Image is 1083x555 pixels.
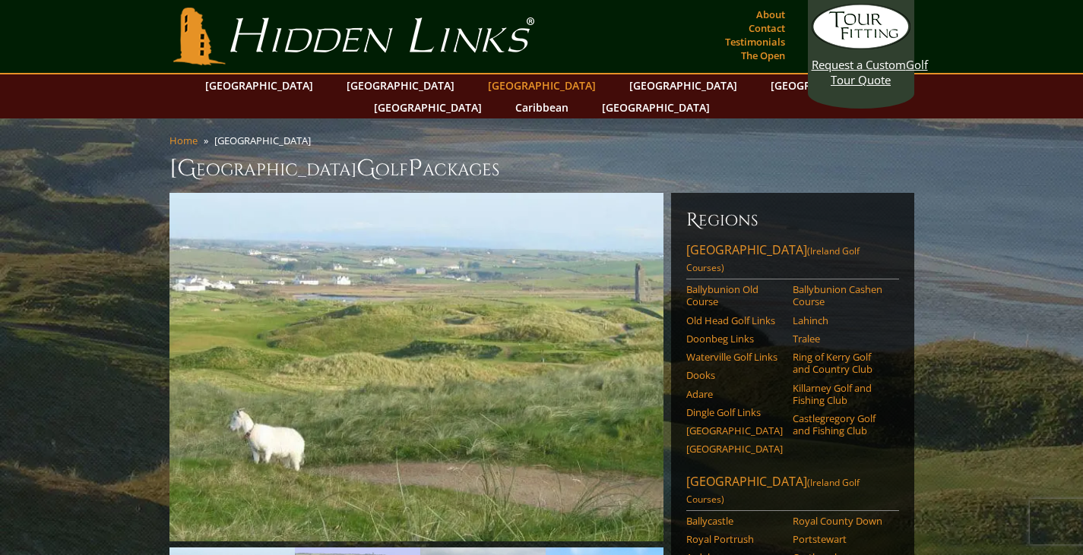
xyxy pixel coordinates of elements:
[480,74,603,96] a: [GEOGRAPHIC_DATA]
[793,412,889,437] a: Castlegregory Golf and Fishing Club
[686,333,783,345] a: Doonbeg Links
[812,4,910,87] a: Request a CustomGolf Tour Quote
[686,369,783,381] a: Dooks
[508,96,576,118] a: Caribbean
[686,406,783,418] a: Dingle Golf Links
[686,314,783,326] a: Old Head Golf Links
[686,283,783,308] a: Ballybunion Old Course
[793,351,889,376] a: Ring of Kerry Golf and Country Club
[752,4,789,25] a: About
[763,74,886,96] a: [GEOGRAPHIC_DATA]
[793,533,889,545] a: Portstewart
[214,134,317,147] li: [GEOGRAPHIC_DATA]
[594,96,717,118] a: [GEOGRAPHIC_DATA]
[686,476,860,506] span: (Ireland Golf Courses)
[686,208,899,232] h6: Regions
[745,17,789,39] a: Contact
[622,74,745,96] a: [GEOGRAPHIC_DATA]
[793,515,889,527] a: Royal County Down
[686,533,783,545] a: Royal Portrush
[356,153,375,184] span: G
[686,443,783,455] a: [GEOGRAPHIC_DATA]
[793,382,889,407] a: Killarney Golf and Fishing Club
[366,96,489,118] a: [GEOGRAPHIC_DATA]
[686,424,783,437] a: [GEOGRAPHIC_DATA]
[169,134,198,147] a: Home
[686,241,899,279] a: [GEOGRAPHIC_DATA](Ireland Golf Courses)
[169,153,914,184] h1: [GEOGRAPHIC_DATA] olf ackages
[686,388,783,400] a: Adare
[686,473,899,511] a: [GEOGRAPHIC_DATA](Ireland Golf Courses)
[198,74,321,96] a: [GEOGRAPHIC_DATA]
[812,57,906,72] span: Request a Custom
[793,283,889,308] a: Ballybunion Cashen Course
[721,31,789,52] a: Testimonials
[737,45,789,66] a: The Open
[686,515,783,527] a: Ballycastle
[686,351,783,363] a: Waterville Golf Links
[686,244,860,274] span: (Ireland Golf Courses)
[793,314,889,326] a: Lahinch
[793,333,889,345] a: Tralee
[408,153,423,184] span: P
[339,74,462,96] a: [GEOGRAPHIC_DATA]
